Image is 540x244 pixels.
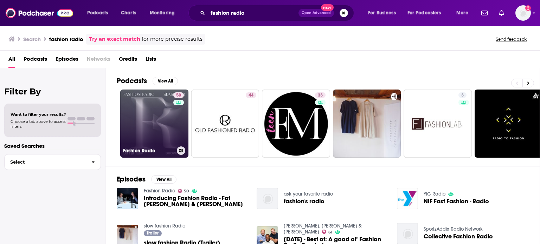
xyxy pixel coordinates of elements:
span: for more precise results [142,35,202,43]
a: PodcastsView All [117,77,178,85]
button: Open AdvancedNew [298,9,334,17]
button: open menu [363,7,405,19]
a: SportzAddix Radio Network [424,226,483,232]
span: Networks [87,53,110,68]
span: New [321,4,334,11]
span: Introducing Fashion Radio - Fat [PERSON_NAME] & [PERSON_NAME] [144,195,249,207]
img: Introducing Fashion Radio - Fat Tony & Nick Knight [117,188,138,209]
button: Select [4,154,101,170]
span: More [456,8,468,18]
div: Search podcasts, credits, & more... [195,5,361,21]
img: User Profile [515,5,531,21]
button: View All [151,175,176,184]
span: Select [5,160,86,164]
a: 3 [458,92,467,98]
a: Episodes [56,53,78,68]
a: Show notifications dropdown [496,7,507,19]
a: Podcasts [24,53,47,68]
button: View All [153,77,178,85]
a: YIG Radio [424,191,445,197]
span: Want to filter your results? [11,112,66,117]
a: 33 [315,92,326,98]
span: Charts [121,8,136,18]
span: Choose a tab above to access filters. [11,119,66,129]
button: Send feedback [494,36,529,42]
a: fashion's radio [284,198,324,204]
h2: Podcasts [117,77,147,85]
span: 50 [184,190,189,193]
img: NIF Fast Fashion - Radio [397,188,418,209]
span: Podcasts [87,8,108,18]
h2: Episodes [117,175,146,184]
span: 50 [176,92,181,99]
button: open menu [451,7,477,19]
h3: Search [23,36,41,42]
a: slow fashion Radio [144,223,185,229]
span: 44 [249,92,253,99]
button: Show profile menu [515,5,531,21]
img: fashion's radio [257,188,278,209]
a: Lists [146,53,156,68]
a: Introducing Fashion Radio - Fat Tony & Nick Knight [144,195,249,207]
span: For Podcasters [407,8,441,18]
span: 3 [461,92,464,99]
input: Search podcasts, credits, & more... [208,7,298,19]
a: Fashion Radio [144,188,175,194]
span: Open Advanced [302,11,331,15]
button: open menu [145,7,184,19]
a: 33 [262,90,330,158]
a: Show notifications dropdown [478,7,490,19]
span: Logged in as Naomiumusic [515,5,531,21]
a: NIF Fast Fashion - Radio [424,198,489,204]
a: All [8,53,15,68]
span: Monitoring [150,8,175,18]
a: 50 [178,189,189,193]
a: 44 [191,90,259,158]
a: 61 [322,230,332,234]
a: 50Fashion Radio [120,90,188,158]
span: Trailer [147,231,159,235]
span: 33 [318,92,323,99]
span: For Business [368,8,396,18]
h2: Filter By [4,86,101,97]
a: Hochman, Crowder & Solana [284,223,362,235]
button: open menu [403,7,451,19]
a: Try an exact match [89,35,140,43]
a: ask your favorite radio [284,191,333,197]
a: 3 [404,90,472,158]
button: open menu [82,7,117,19]
p: Saved Searches [4,143,101,149]
a: Credits [119,53,137,68]
a: EpisodesView All [117,175,176,184]
a: Charts [116,7,140,19]
h3: fashion radio [49,36,83,42]
a: 44 [246,92,256,98]
svg: Add a profile image [525,5,531,11]
a: 50 [173,92,184,98]
img: Podchaser - Follow, Share and Rate Podcasts [6,6,73,20]
span: 61 [328,231,332,234]
a: Collective Fashion Radio [424,233,493,239]
h3: Fashion Radio [123,148,174,154]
